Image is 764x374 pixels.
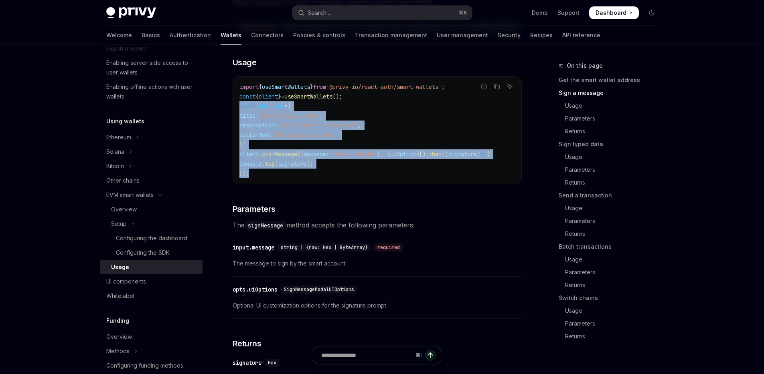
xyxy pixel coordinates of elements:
[281,93,284,100] span: =
[100,289,203,303] a: Whitelabel
[505,81,515,92] button: Ask AI
[233,301,522,310] span: Optional UI customization options for the signature prompt.
[559,292,665,304] a: Switch chains
[245,221,286,230] code: signMessage
[170,26,211,45] a: Authentication
[106,161,124,171] div: Bitcoin
[645,6,658,19] button: Toggle dark mode
[106,117,144,126] h5: Using wallets
[233,203,276,215] span: Parameters
[233,57,257,68] span: Usage
[259,93,278,100] span: client
[293,26,345,45] a: Policies & controls
[106,316,129,326] h5: Funding
[374,243,403,251] div: required
[559,138,665,151] a: Sign typed data
[562,26,600,45] a: API reference
[559,125,665,138] a: Returns
[262,160,265,167] span: .
[284,286,354,293] span: SignMessageModalUIOptions
[106,332,132,342] div: Overview
[308,8,330,18] div: Search...
[332,93,342,100] span: ();
[492,81,502,92] button: Copy the contents from the code block
[106,291,134,301] div: Whitelabel
[259,151,262,158] span: .
[559,266,665,279] a: Parameters
[310,83,313,90] span: }
[559,330,665,343] a: Returns
[265,160,275,167] span: log
[437,26,488,45] a: User management
[239,112,259,119] span: title:
[284,93,332,100] span: useSmartWallets
[559,86,665,99] a: Sign a message
[448,151,477,158] span: signature
[284,103,288,110] span: =
[106,7,156,18] img: dark logo
[596,9,626,17] span: Dashboard
[442,151,448,158] span: ((
[239,160,262,167] span: console
[100,274,203,289] a: UI components
[313,83,326,90] span: from
[262,83,310,90] span: useSmartWallets
[559,189,665,202] a: Send a transaction
[292,6,472,20] button: Open search
[106,277,146,286] div: UI components
[530,26,553,45] a: Recipes
[559,317,665,330] a: Parameters
[239,151,259,158] span: client
[106,26,132,45] a: Welcome
[262,151,297,158] span: signMessage
[111,205,137,214] div: Overview
[239,141,246,148] span: };
[429,151,442,158] span: then
[275,131,339,139] span: 'Sample button text'
[425,350,436,361] button: Send message
[288,103,291,110] span: {
[419,151,429,158] span: }).
[278,93,281,100] span: }
[233,243,274,251] div: input.message
[100,130,203,145] button: Toggle Ethereum section
[100,344,203,358] button: Toggle Methods section
[106,58,198,77] div: Enabling server-side access to user wallets
[377,151,390,158] span: }, {
[297,151,304,158] span: ({
[100,173,203,188] a: Other chains
[106,147,124,157] div: Solana
[255,93,259,100] span: {
[459,10,467,16] span: ⌘ K
[239,93,255,100] span: const
[281,244,368,251] span: string | {raw: Hex | ByteArray}
[479,81,489,92] button: Report incorrect code
[100,231,203,245] a: Configuring the dashboard
[278,160,307,167] span: signature
[477,151,480,158] span: )
[116,248,170,257] div: Configuring the SDK
[251,26,284,45] a: Connectors
[559,227,665,240] a: Returns
[111,262,129,272] div: Usage
[100,188,203,202] button: Toggle EVM smart wallets section
[106,176,140,185] div: Other chains
[233,259,522,268] span: The message to sign by the smart account.
[559,215,665,227] a: Parameters
[100,330,203,344] a: Overview
[532,9,548,17] a: Demo
[100,202,203,217] a: Overview
[233,219,522,231] span: The method accepts the following parameters:
[106,346,130,356] div: Methods
[259,112,320,119] span: 'Sample title text'
[355,26,427,45] a: Transaction management
[326,83,442,90] span: '@privy-io/react-auth/smart-wallets'
[498,26,521,45] a: Security
[559,112,665,125] a: Parameters
[106,361,183,370] div: Configuring funding methods
[329,151,377,158] span: 'Hello, world!'
[106,133,131,142] div: Ethereum
[100,358,203,373] a: Configuring funding methods
[358,122,361,129] span: ,
[321,346,412,364] input: Ask a question...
